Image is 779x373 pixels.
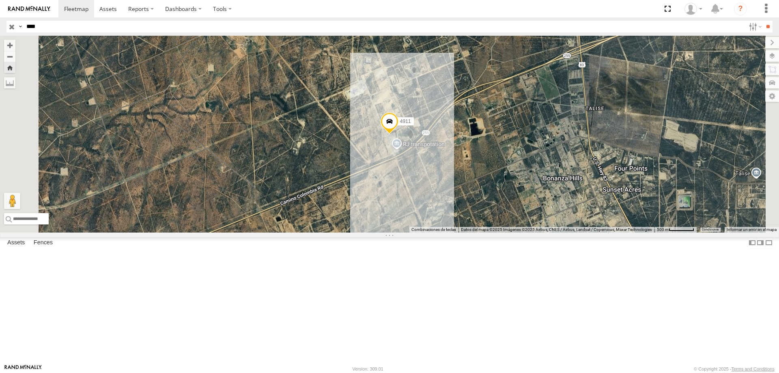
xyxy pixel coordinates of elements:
button: Combinaciones de teclas [411,227,456,233]
div: Version: 309.01 [353,367,383,371]
i: ? [734,2,747,15]
span: 4911 [400,118,411,124]
a: Condiciones (se abre en una nueva pestaña) [702,228,719,231]
label: Fences [30,237,57,248]
label: Measure [4,77,15,88]
button: Arrastra el hombrecito naranja al mapa para abrir Street View [4,193,20,209]
button: Zoom out [4,51,15,62]
a: Visit our Website [4,365,42,373]
label: Assets [3,237,29,248]
label: Search Query [17,21,24,32]
label: Map Settings [765,91,779,102]
a: Informar un error en el mapa [727,227,777,232]
div: Juan Lopez [682,3,705,15]
label: Dock Summary Table to the Left [748,237,756,249]
a: Terms and Conditions [732,367,775,371]
label: Hide Summary Table [765,237,773,249]
img: rand-logo.svg [8,6,50,12]
button: Zoom Home [4,62,15,73]
span: Datos del mapa ©2025 Imágenes ©2025 Airbus, CNES / Airbus, Landsat / Copernicus, Maxar Technologies [461,227,652,232]
button: Zoom in [4,40,15,51]
label: Search Filter Options [746,21,763,32]
span: 500 m [657,227,669,232]
button: Escala del mapa: 500 m por 59 píxeles [654,227,697,233]
div: © Copyright 2025 - [694,367,775,371]
label: Dock Summary Table to the Right [756,237,764,249]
